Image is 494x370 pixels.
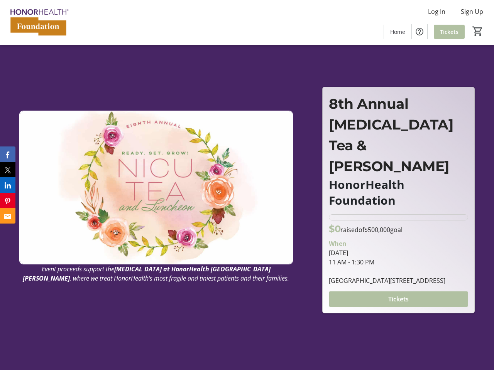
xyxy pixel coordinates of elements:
[329,222,403,236] p: raised of goal
[390,28,405,36] span: Home
[434,25,465,39] a: Tickets
[440,28,458,36] span: Tickets
[455,5,489,18] button: Sign Up
[5,3,73,42] img: HonorHealth Foundation's Logo
[23,265,271,283] em: [MEDICAL_DATA] at HonorHealth [GEOGRAPHIC_DATA][PERSON_NAME]
[461,7,483,16] span: Sign Up
[364,225,390,234] span: $500,000
[42,265,114,273] em: Event proceeds support the
[329,291,468,307] button: Tickets
[422,5,452,18] button: Log In
[471,24,485,38] button: Cart
[412,24,427,39] button: Help
[329,214,468,220] div: 0% of fundraising goal reached
[329,248,468,285] div: [DATE] 11 AM - 1:30 PM [GEOGRAPHIC_DATA][STREET_ADDRESS]
[19,111,293,264] img: Campaign CTA Media Photo
[329,114,468,177] p: [MEDICAL_DATA] Tea & [PERSON_NAME]
[329,177,408,208] strong: HonorHealth Foundation
[384,25,411,39] a: Home
[329,223,340,234] span: $0
[329,93,468,114] p: 8th Annual
[329,239,347,248] div: When
[388,294,409,304] span: Tickets
[428,7,445,16] span: Log In
[70,274,289,283] em: , where we treat HonorHealth's most fragile and tiniest patients and their families.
